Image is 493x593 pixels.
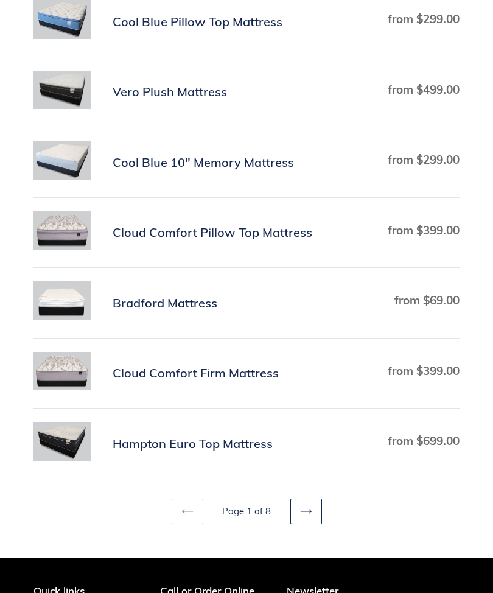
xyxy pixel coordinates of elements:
a: Cool Blue 10" Memory Mattress [33,141,460,184]
a: Cloud Comfort Pillow Top Mattress [33,211,460,254]
a: Cloud Comfort Firm Mattress [33,352,460,395]
a: Bradford Mattress [33,281,460,325]
li: Page 1 of 8 [206,505,288,519]
a: Vero Plush Mattress [33,71,460,114]
a: Hampton Euro Top Mattress [33,422,460,465]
